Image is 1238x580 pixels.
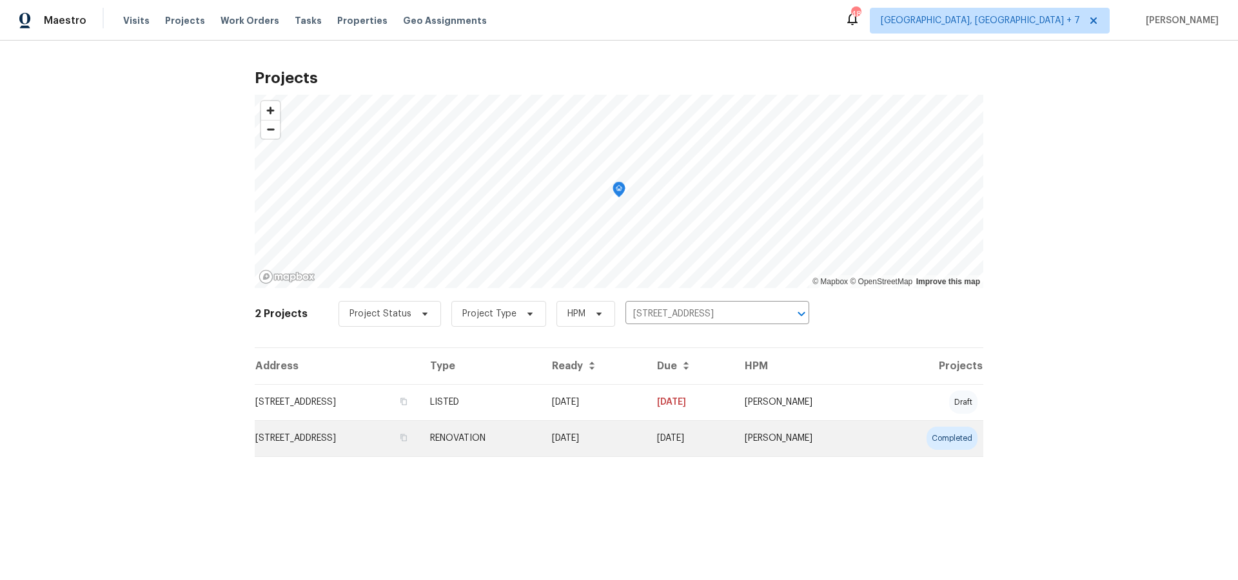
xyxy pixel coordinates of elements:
span: Projects [165,14,205,27]
td: [PERSON_NAME] [734,420,876,456]
div: draft [949,391,978,414]
a: Mapbox homepage [259,269,315,284]
td: LISTED [420,384,542,420]
span: Work Orders [221,14,279,27]
a: Improve this map [916,277,980,286]
button: Open [792,305,811,323]
a: Mapbox [812,277,848,286]
th: Projects [876,348,984,384]
button: Zoom in [261,101,280,120]
span: Zoom out [261,121,280,139]
td: [DATE] [542,384,647,420]
th: HPM [734,348,876,384]
button: Copy Address [398,432,409,443]
span: Maestro [44,14,86,27]
span: Project Status [349,307,411,320]
span: HPM [567,307,585,320]
span: [GEOGRAPHIC_DATA], [GEOGRAPHIC_DATA] + 7 [881,14,1080,27]
button: Copy Address [398,396,409,407]
td: RENOVATION [420,420,542,456]
div: completed [927,427,978,450]
canvas: Map [255,95,983,288]
td: Acq COE 2025-08-06T00:00:00.000Z [542,420,647,456]
div: 48 [851,8,860,21]
div: Map marker [613,182,625,202]
a: OpenStreetMap [850,277,912,286]
td: [DATE] [647,384,734,420]
span: Visits [123,14,150,27]
span: Tasks [295,16,322,25]
button: Zoom out [261,120,280,139]
span: [PERSON_NAME] [1141,14,1219,27]
th: Type [420,348,542,384]
th: Address [255,348,420,384]
td: [STREET_ADDRESS] [255,420,420,456]
th: Due [647,348,734,384]
span: Geo Assignments [403,14,487,27]
span: Project Type [462,307,516,320]
span: Properties [337,14,388,27]
input: Search projects [625,304,773,324]
h2: Projects [255,72,983,84]
th: Ready [542,348,647,384]
h2: 2 Projects [255,307,308,320]
td: [STREET_ADDRESS] [255,384,420,420]
td: [PERSON_NAME] [734,384,876,420]
td: [DATE] [647,420,734,456]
